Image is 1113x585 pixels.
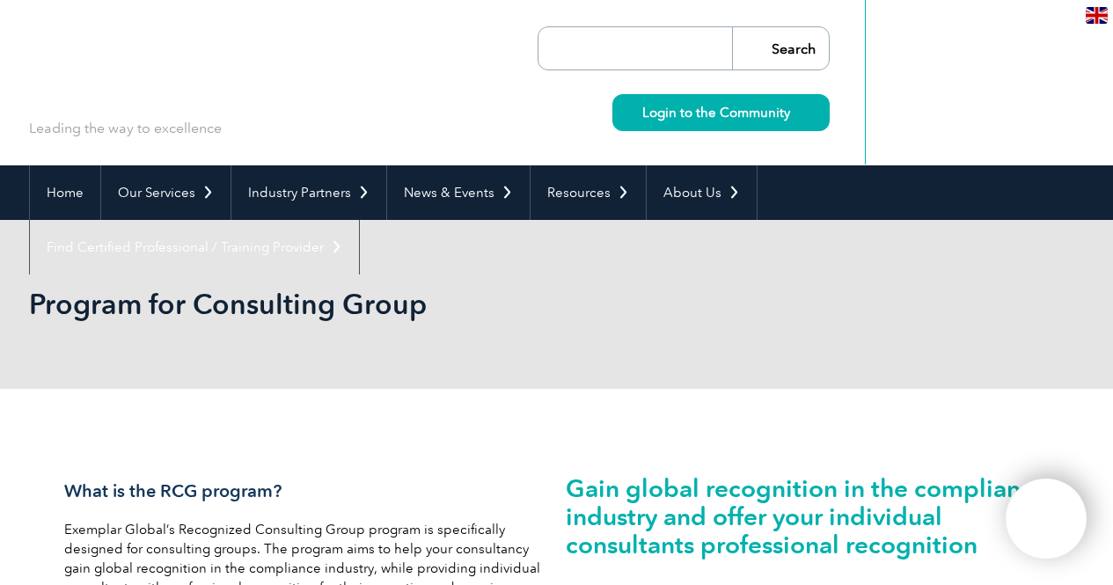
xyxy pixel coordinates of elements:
[29,290,768,318] h2: Program for Consulting Group
[531,165,646,220] a: Resources
[647,165,757,220] a: About Us
[732,27,829,69] input: Search
[231,165,386,220] a: Industry Partners
[64,480,282,501] span: What is the RCG program?
[1024,497,1068,541] img: svg+xml;nitro-empty-id=MTg5MjoxMTY=-1;base64,PHN2ZyB2aWV3Qm94PSIwIDAgNDAwIDQwMCIgd2lkdGg9IjQwMCIg...
[790,107,800,117] img: svg+xml;nitro-empty-id=MzY0OjIyMw==-1;base64,PHN2ZyB2aWV3Qm94PSIwIDAgMTEgMTEiIHdpZHRoPSIxMSIgaGVp...
[101,165,231,220] a: Our Services
[29,119,222,138] p: Leading the way to excellence
[566,474,1050,559] h2: Gain global recognition in the compliance industry and offer your individual consultants professi...
[30,220,359,274] a: Find Certified Professional / Training Provider
[1086,7,1108,24] img: en
[612,94,830,131] a: Login to the Community
[387,165,530,220] a: News & Events
[30,165,100,220] a: Home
